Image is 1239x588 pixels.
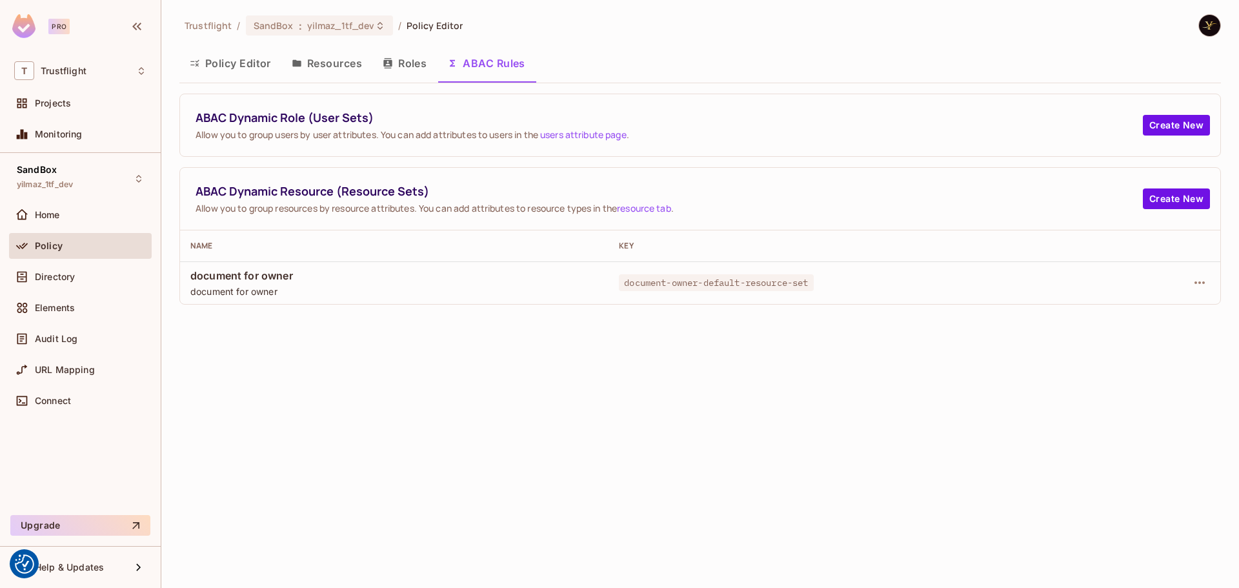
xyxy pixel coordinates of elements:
[35,272,75,282] span: Directory
[1143,188,1210,209] button: Create New
[12,14,35,38] img: SReyMgAAAABJRU5ErkJggg==
[407,19,463,32] span: Policy Editor
[619,274,813,291] span: document-owner-default-resource-set
[619,241,1027,251] div: Key
[35,365,95,375] span: URL Mapping
[437,47,536,79] button: ABAC Rules
[196,202,1143,214] span: Allow you to group resources by resource attributes. You can add attributes to resource types in ...
[35,98,71,108] span: Projects
[307,19,375,32] span: yilmaz_1tf_dev
[1199,15,1220,36] img: Yilmaz Alizadeh
[35,210,60,220] span: Home
[17,179,73,190] span: yilmaz_1tf_dev
[1143,115,1210,136] button: Create New
[185,19,232,32] span: the active workspace
[15,554,34,574] img: Revisit consent button
[35,303,75,313] span: Elements
[48,19,70,34] div: Pro
[372,47,437,79] button: Roles
[190,241,598,251] div: Name
[196,183,1143,199] span: ABAC Dynamic Resource (Resource Sets)
[617,202,671,214] a: resource tab
[179,47,281,79] button: Policy Editor
[190,269,598,283] span: document for owner
[398,19,401,32] li: /
[35,562,104,573] span: Help & Updates
[15,554,34,574] button: Consent Preferences
[196,110,1143,126] span: ABAC Dynamic Role (User Sets)
[254,19,294,32] span: SandBox
[35,334,77,344] span: Audit Log
[35,396,71,406] span: Connect
[196,128,1143,141] span: Allow you to group users by user attributes. You can add attributes to users in the .
[281,47,372,79] button: Resources
[298,21,303,31] span: :
[540,128,627,141] a: users attribute page
[41,66,86,76] span: Workspace: Trustflight
[17,165,57,175] span: SandBox
[14,61,34,80] span: T
[237,19,240,32] li: /
[35,241,63,251] span: Policy
[35,129,83,139] span: Monitoring
[190,285,598,298] span: document for owner
[10,515,150,536] button: Upgrade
